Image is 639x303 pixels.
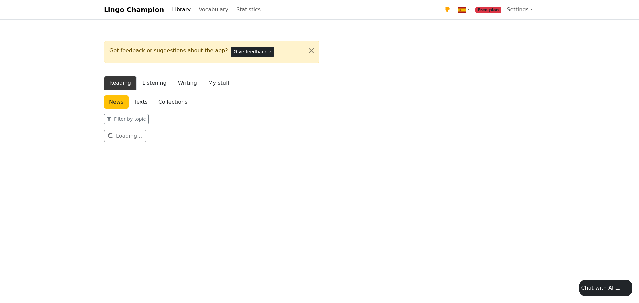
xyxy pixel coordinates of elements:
a: Collections [153,95,193,109]
a: News [104,95,129,109]
button: Reading [104,76,137,90]
button: Listening [137,76,172,90]
button: My stuff [203,76,235,90]
a: Statistics [234,3,263,16]
span: Free plan [475,7,502,13]
button: Chat with AI [579,280,632,296]
a: Lingo Champion [104,3,164,16]
button: Close alert [303,41,319,60]
a: Free plan [473,3,504,17]
a: Library [169,3,193,16]
button: Writing [172,76,203,90]
button: Filter by topic [104,114,149,124]
img: es.svg [458,6,466,14]
button: Give feedback→ [231,47,274,57]
a: Vocabulary [196,3,231,16]
div: Chat with AI [581,284,613,292]
a: Settings [504,3,535,16]
span: Got feedback or suggestions about the app? [109,47,228,55]
a: Texts [129,95,153,109]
